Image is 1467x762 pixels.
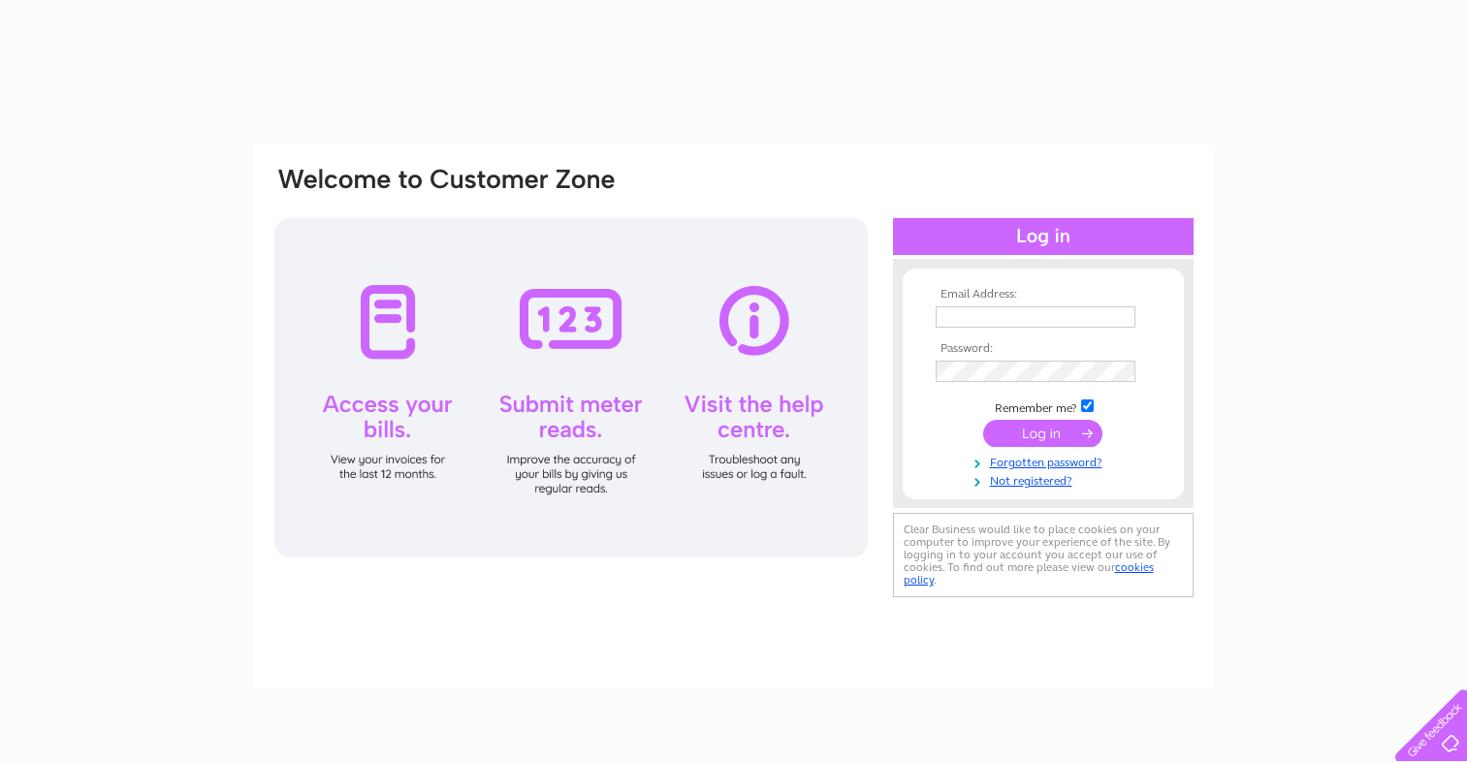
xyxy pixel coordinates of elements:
a: Forgotten password? [936,452,1156,470]
a: cookies policy [904,560,1154,587]
th: Email Address: [931,288,1156,302]
td: Remember me? [931,397,1156,416]
input: Submit [983,420,1102,447]
th: Password: [931,342,1156,356]
a: Not registered? [936,470,1156,489]
div: Clear Business would like to place cookies on your computer to improve your experience of the sit... [893,513,1194,597]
